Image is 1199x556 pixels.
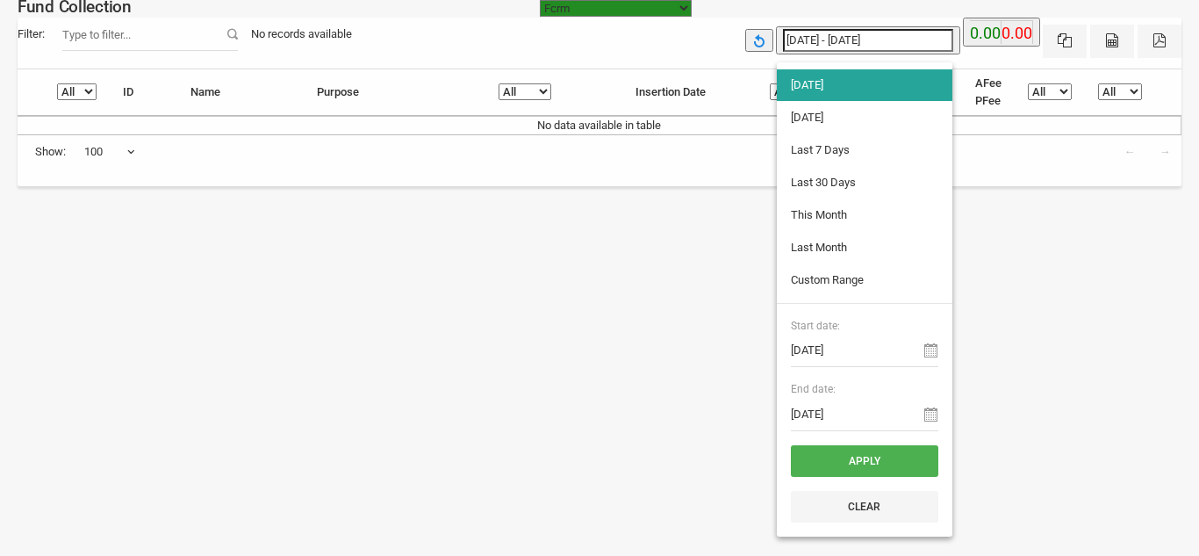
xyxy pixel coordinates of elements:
span: End date: [791,381,938,397]
button: Apply [791,445,938,477]
li: Last Month [777,232,952,264]
span: 100 [84,143,135,161]
label: 0.00 [970,21,1001,46]
li: Last 7 Days [777,134,952,166]
span: Show: [35,143,66,161]
span: Start date: [791,318,938,334]
li: AFee [975,75,1002,92]
li: [DATE] [777,102,952,134]
li: Custom Range [777,264,952,296]
button: 0.00 0.00 [963,18,1040,47]
li: This Month [777,199,952,231]
label: 0.00 [1002,21,1032,46]
th: Purpose [304,69,485,116]
th: ID [110,69,177,116]
th: Name [177,69,304,116]
th: Insertion Date [622,69,756,116]
li: [DATE] [777,69,952,101]
a: ← [1113,135,1146,169]
td: No data available in table [18,116,1181,134]
button: Excel [1043,25,1087,58]
a: → [1148,135,1181,169]
button: CSV [1090,25,1134,58]
input: Filter: [62,18,238,51]
button: Pdf [1138,25,1181,58]
li: PFee [975,92,1002,110]
button: Clear [791,491,938,523]
div: No records available [238,18,365,51]
li: Last 30 Days [777,167,952,199]
span: 100 [83,135,136,169]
